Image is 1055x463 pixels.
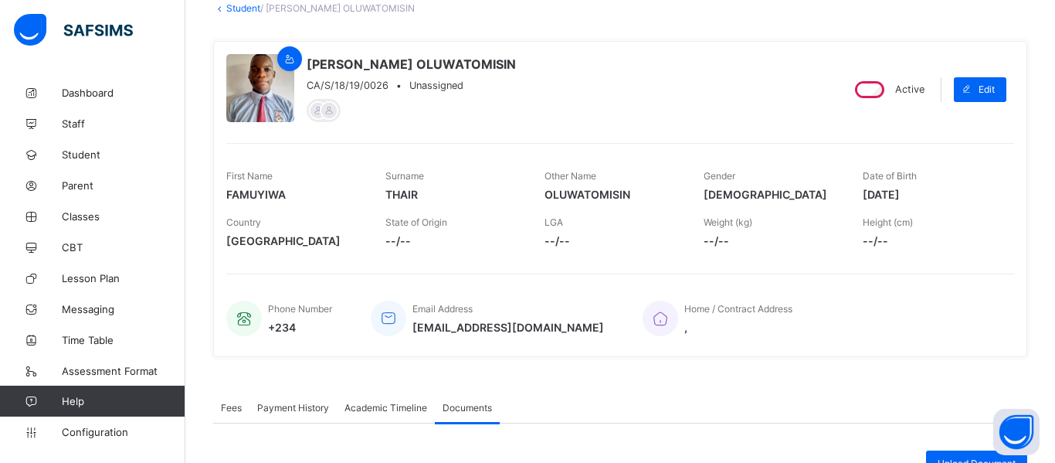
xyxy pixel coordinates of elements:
[704,170,735,182] span: Gender
[863,170,917,182] span: Date of Birth
[307,56,516,72] span: [PERSON_NAME] OLUWATOMISIN
[62,426,185,438] span: Configuration
[412,303,473,315] span: Email Address
[226,188,362,201] span: FAMUYIWA
[863,216,913,228] span: Height (cm)
[268,303,332,315] span: Phone Number
[704,234,840,247] span: --/--
[544,234,680,247] span: --/--
[62,210,185,223] span: Classes
[62,241,185,254] span: CBT
[684,321,792,334] span: ,
[62,365,185,377] span: Assessment Format
[226,2,260,14] a: Student
[260,2,415,14] span: / [PERSON_NAME] OLUWATOMISIN
[62,272,185,284] span: Lesson Plan
[307,80,516,91] div: •
[62,148,185,161] span: Student
[385,216,447,228] span: State of Origin
[385,170,424,182] span: Surname
[895,83,924,95] span: Active
[385,234,521,247] span: --/--
[226,170,273,182] span: First Name
[62,395,185,407] span: Help
[993,409,1040,455] button: Open asap
[62,117,185,130] span: Staff
[409,80,463,91] span: Unassigned
[344,402,427,414] span: Academic Timeline
[62,87,185,99] span: Dashboard
[226,234,362,247] span: [GEOGRAPHIC_DATA]
[257,402,329,414] span: Payment History
[544,216,563,228] span: LGA
[268,321,332,334] span: +234
[863,188,999,201] span: [DATE]
[704,188,840,201] span: [DEMOGRAPHIC_DATA]
[307,80,388,91] span: CA/S/18/19/0026
[62,179,185,192] span: Parent
[684,303,792,315] span: Home / Contract Address
[385,188,521,201] span: THAIR
[979,83,995,95] span: Edit
[226,216,261,228] span: Country
[62,334,185,346] span: Time Table
[14,14,133,46] img: safsims
[544,170,596,182] span: Other Name
[221,402,242,414] span: Fees
[704,216,752,228] span: Weight (kg)
[62,303,185,315] span: Messaging
[443,402,492,414] span: Documents
[412,321,604,334] span: [EMAIL_ADDRESS][DOMAIN_NAME]
[544,188,680,201] span: OLUWATOMISIN
[863,234,999,247] span: --/--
